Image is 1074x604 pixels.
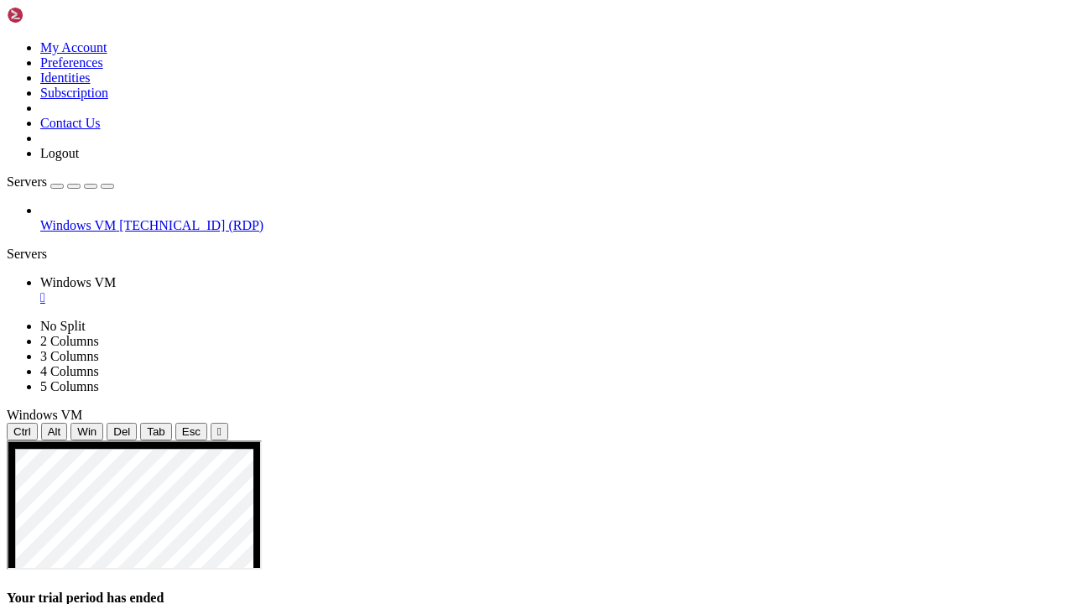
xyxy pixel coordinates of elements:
span: Esc [182,425,201,438]
a: Identities [40,70,91,85]
div: Servers [7,247,1067,262]
a:  [40,290,1067,305]
button: Win [70,423,103,440]
span: Alt [48,425,61,438]
a: Windows VM [40,275,1067,305]
a: 3 Columns [40,349,99,363]
button: Ctrl [7,423,38,440]
span: Del [113,425,130,438]
li: Windows VM [TECHNICAL_ID] (RDP) [40,203,1067,233]
a: Contact Us [40,116,101,130]
span: [TECHNICAL_ID] (RDP) [119,218,263,232]
img: Shellngn [7,7,103,23]
span: Windows VM [7,408,82,422]
button: Esc [175,423,207,440]
span: Ctrl [13,425,31,438]
span: Servers [7,174,47,189]
button: Del [107,423,137,440]
a: Servers [7,174,114,189]
a: My Account [40,40,107,55]
span: Windows VM [40,275,116,289]
a: Windows VM [TECHNICAL_ID] (RDP) [40,218,1067,233]
a: 4 Columns [40,364,99,378]
button:  [211,423,228,440]
a: 2 Columns [40,334,99,348]
a: Subscription [40,86,108,100]
a: Preferences [40,55,103,70]
button: Alt [41,423,68,440]
span: Windows VM [40,218,116,232]
a: 5 Columns [40,379,99,393]
div:  [217,425,222,438]
a: Logout [40,146,79,160]
button: Tab [140,423,172,440]
span: Tab [147,425,165,438]
span: Win [77,425,96,438]
a: No Split [40,319,86,333]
